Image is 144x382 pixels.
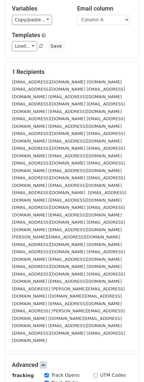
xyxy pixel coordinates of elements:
[12,41,37,51] a: Load...
[12,15,52,25] a: Copy/paste...
[77,5,132,12] h5: Email column
[12,79,126,343] small: [EMAIL_ADDRESS][DOMAIN_NAME] [DOMAIN_NAME][EMAIL_ADDRESS][DOMAIN_NAME] [EMAIL_ADDRESS][DOMAIN_NAM...
[12,361,132,369] h5: Advanced
[51,372,80,379] label: Track Opens
[12,5,67,12] h5: Variables
[12,68,132,76] h5: 1 Recipients
[111,350,144,382] iframe: Chat Widget
[47,41,65,51] button: Save
[12,373,34,378] strong: Tracking
[100,372,126,379] label: UTM Codes
[12,32,40,38] a: Templates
